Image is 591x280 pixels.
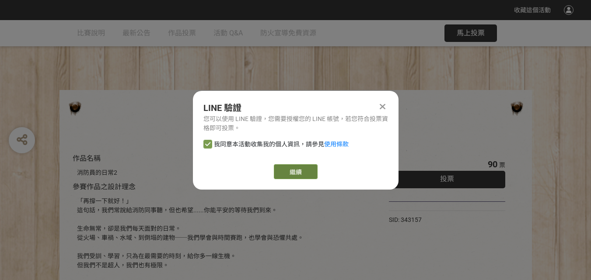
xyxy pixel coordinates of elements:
div: 您可以使用 LINE 驗證，您需要授權您的 LINE 帳號，若您符合投票資格即可投票。 [203,114,388,133]
span: 投票 [440,175,454,183]
a: 比賽說明 [77,20,105,46]
div: LINE 驗證 [203,101,388,114]
span: 最新公告 [122,29,150,37]
span: SID: 343157 [389,216,422,223]
a: 繼續 [274,164,318,179]
a: 使用條款 [324,141,349,148]
span: 比賽說明 [77,29,105,37]
span: 90 [488,159,497,169]
span: 參賽作品之設計理念 [73,183,136,191]
span: 收藏這個活動 [514,7,551,14]
span: 我同意本活動收集我的個人資訊，請參見 [214,140,349,149]
span: 票 [499,162,505,169]
a: 最新公告 [122,20,150,46]
button: 馬上投票 [444,24,497,42]
span: 防火宣導免費資源 [260,29,316,37]
a: 活動 Q&A [213,20,243,46]
span: 作品投票 [168,29,196,37]
a: 防火宣導免費資源 [260,20,316,46]
div: 消防員的日常2 [77,168,363,177]
span: 活動 Q&A [213,29,243,37]
span: 作品名稱 [73,154,101,162]
span: 馬上投票 [457,29,485,37]
a: 作品投票 [168,20,196,46]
